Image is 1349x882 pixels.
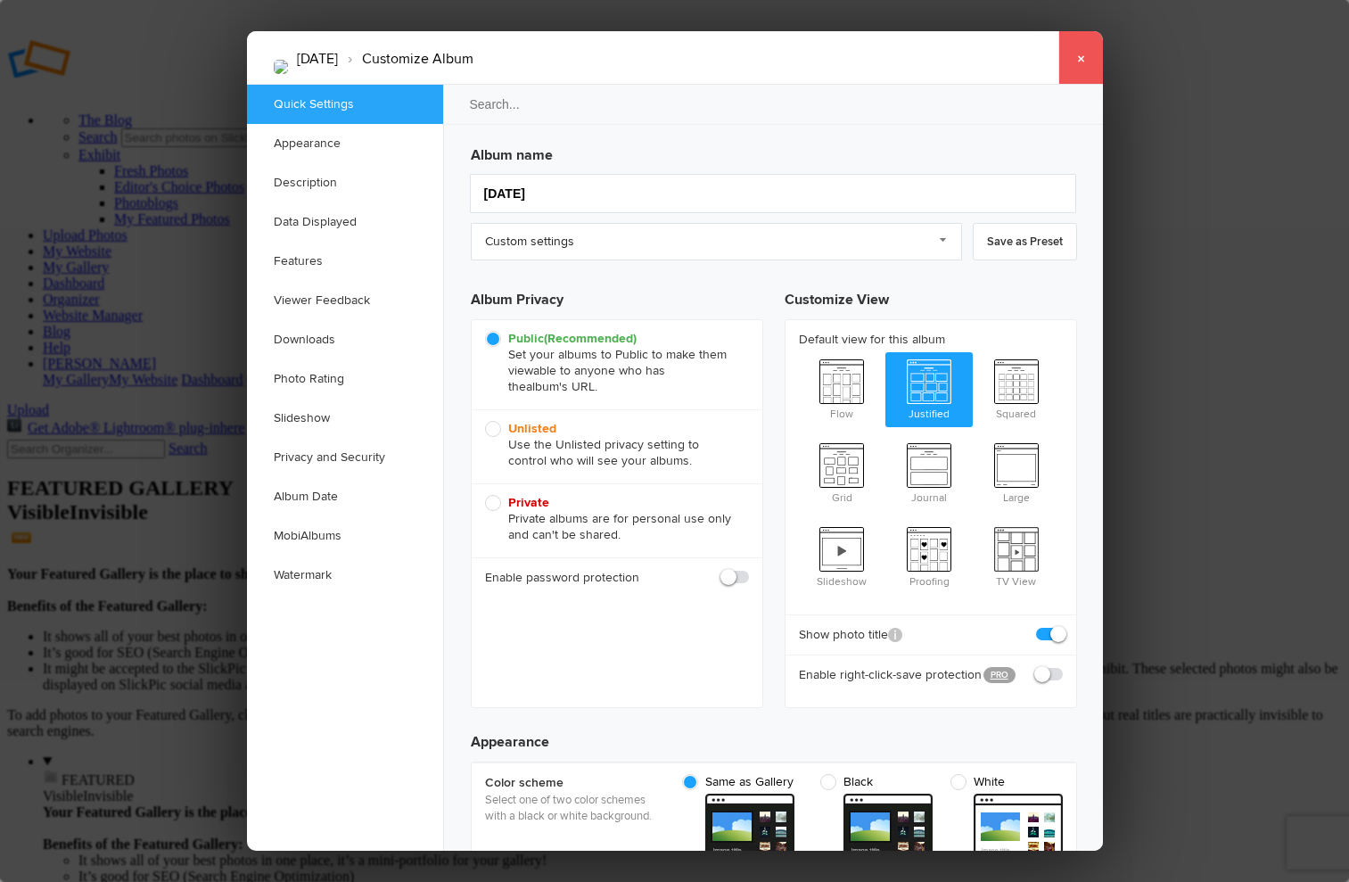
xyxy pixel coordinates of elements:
[799,331,1063,349] b: Default view for this album
[485,569,639,587] b: Enable password protection
[508,331,637,346] b: Public
[820,774,924,790] span: Black
[247,85,443,124] a: Quick Settings
[471,223,962,260] a: Custom settings
[247,320,443,359] a: Downloads
[247,163,443,202] a: Description
[508,421,556,436] b: Unlisted
[338,44,473,74] li: Customize Album
[247,281,443,320] a: Viewer Feedback
[247,477,443,516] a: Album Date
[785,275,1077,319] h3: Customize View
[799,436,886,507] span: Grid
[682,774,794,790] span: Same as Gallery
[973,223,1077,260] a: Save as Preset
[485,331,740,395] span: Set your albums to Public to make them viewable to anyone who has the
[471,717,1077,753] h3: Appearance
[983,667,1016,683] a: PRO
[247,556,443,595] a: Watermark
[485,421,740,469] span: Use the Unlisted privacy setting to control who will see your albums.
[442,84,1106,125] input: Search...
[471,275,763,319] h3: Album Privacy
[297,44,338,74] li: [DATE]
[885,436,973,507] span: Journal
[247,438,443,477] a: Privacy and Security
[247,124,443,163] a: Appearance
[247,359,443,399] a: Photo Rating
[1058,31,1103,85] a: ×
[885,352,973,424] span: Justified
[799,352,886,424] span: Flow
[247,516,443,556] a: MobiAlbums
[247,242,443,281] a: Features
[485,774,663,792] b: Color scheme
[973,436,1060,507] span: Large
[544,331,637,346] i: (Recommended)
[247,399,443,438] a: Slideshow
[950,774,1054,790] span: White
[885,520,973,591] span: Proofing
[526,379,597,394] span: album's URL.
[799,666,970,684] b: Enable right-click-save protection
[471,137,1077,166] h3: Album name
[508,495,549,510] b: Private
[485,792,663,824] p: Select one of two color schemes with a black or white background.
[274,60,288,74] img: 2025-08-21_Josey_First_Day_of_School-06.jpg
[799,626,902,644] b: Show photo title
[485,495,740,543] span: Private albums are for personal use only and can't be shared.
[973,352,1060,424] span: Squared
[799,520,886,591] span: Slideshow
[973,520,1060,591] span: TV View
[247,202,443,242] a: Data Displayed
